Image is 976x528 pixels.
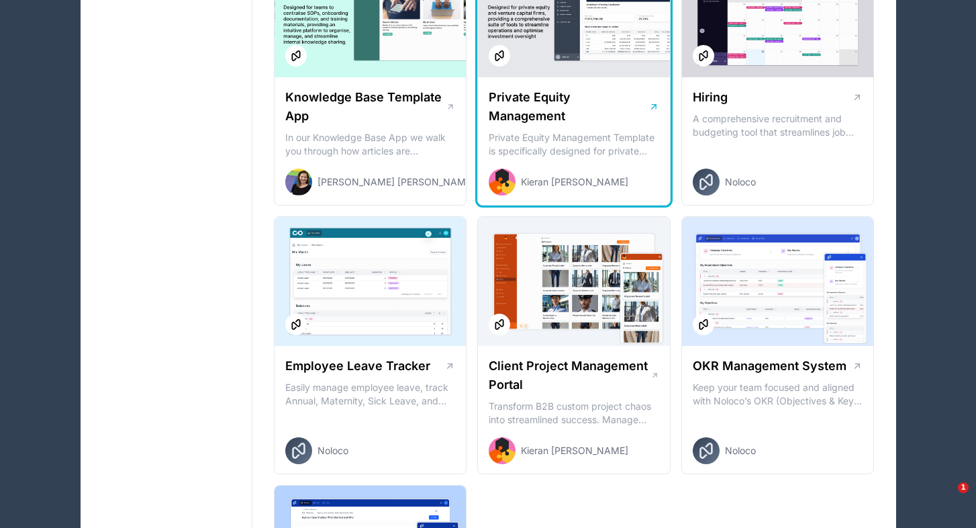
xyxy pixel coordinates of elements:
span: 1 [958,482,969,493]
h1: Client Project Management Portal [489,357,650,394]
p: In our Knowledge Base App we walk you through how articles are submitted, approved, and managed, ... [285,131,456,158]
p: Transform B2B custom project chaos into streamlined success. Manage client inquiries, track proje... [489,400,659,427]
span: Noloco [725,444,756,457]
h1: Hiring [693,88,728,107]
p: Easily manage employee leave, track Annual, Maternity, Sick Leave, and more. Keep tabs on leave b... [285,381,456,408]
span: Noloco [318,444,348,457]
p: A comprehensive recruitment and budgeting tool that streamlines job creation, applicant tracking,... [693,112,863,139]
span: Noloco [725,175,756,189]
h1: Employee Leave Tracker [285,357,430,376]
p: Keep your team focused and aligned with Noloco’s OKR (Objectives & Key Results) Management System... [693,381,863,408]
iframe: Intercom live chat [930,482,963,515]
span: Kieran [PERSON_NAME] [521,175,628,189]
span: [PERSON_NAME] [PERSON_NAME] [318,175,475,189]
span: Kieran [PERSON_NAME] [521,444,628,457]
h1: Private Equity Management [489,88,648,126]
h1: OKR Management System [693,357,846,376]
h1: Knowledge Base Template App [285,88,446,126]
p: Private Equity Management Template is specifically designed for private equity and venture capita... [489,131,659,158]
